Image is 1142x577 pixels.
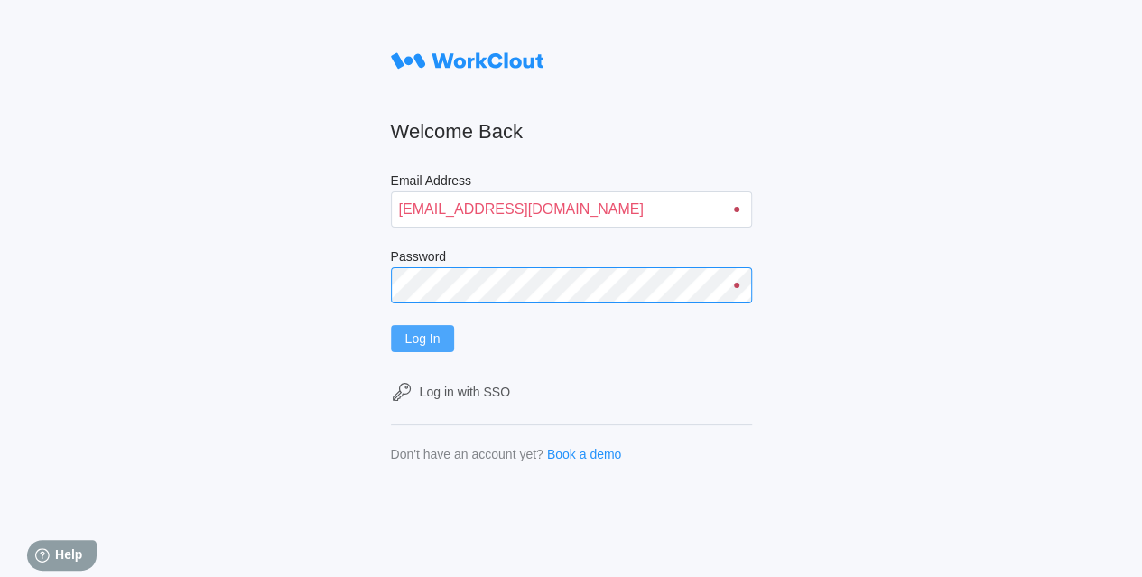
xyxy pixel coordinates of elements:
div: Don't have an account yet? [391,447,543,461]
label: Email Address [391,173,752,191]
button: Log In [391,325,455,352]
input: Enter your email [391,191,752,228]
a: Log in with SSO [391,381,752,403]
a: Book a demo [547,447,622,461]
div: Log in with SSO [420,385,510,399]
label: Password [391,249,752,267]
h2: Welcome Back [391,119,752,144]
span: Log In [405,332,441,345]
